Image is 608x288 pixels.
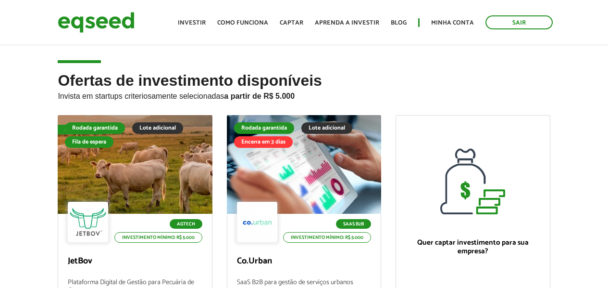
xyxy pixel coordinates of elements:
[280,20,303,26] a: Captar
[58,72,550,115] h2: Ofertas de investimento disponíveis
[114,232,202,243] p: Investimento mínimo: R$ 5.000
[170,219,202,229] p: Agtech
[178,20,206,26] a: Investir
[237,256,371,267] p: Co.Urban
[391,20,407,26] a: Blog
[65,136,113,148] div: Fila de espera
[58,125,107,134] div: Fila de espera
[485,15,553,29] a: Sair
[224,92,295,100] strong: a partir de R$ 5.000
[217,20,268,26] a: Como funciona
[132,122,183,134] div: Lote adicional
[65,122,125,134] div: Rodada garantida
[336,219,371,229] p: SaaS B2B
[58,10,135,35] img: EqSeed
[58,89,550,101] p: Invista em startups criteriosamente selecionadas
[283,232,371,243] p: Investimento mínimo: R$ 5.000
[234,122,294,134] div: Rodada garantida
[315,20,379,26] a: Aprenda a investir
[234,136,293,148] div: Encerra em 3 dias
[431,20,474,26] a: Minha conta
[406,238,540,256] p: Quer captar investimento para sua empresa?
[301,122,352,134] div: Lote adicional
[68,256,202,267] p: JetBov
